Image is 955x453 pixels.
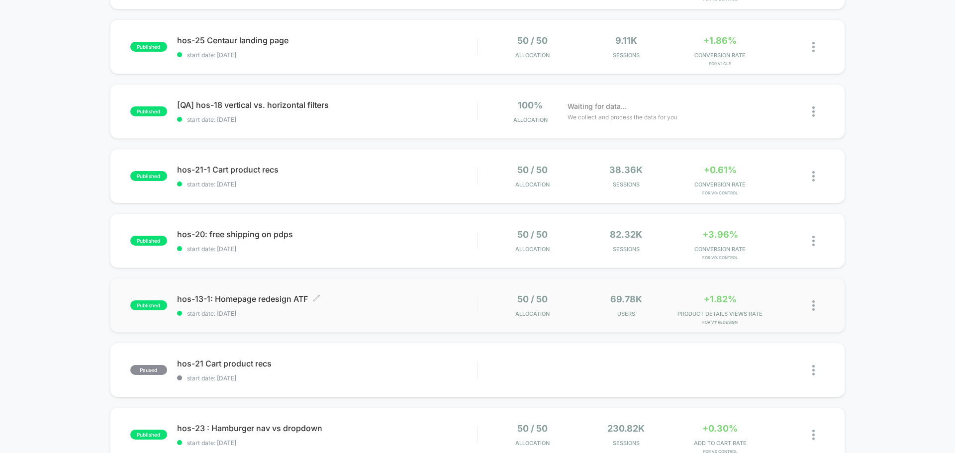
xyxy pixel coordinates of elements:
[177,100,477,110] span: [QA] hos-18 vertical vs. horizontal filters
[675,440,764,447] span: ADD TO CART RATE
[177,181,477,188] span: start date: [DATE]
[582,52,671,59] span: Sessions
[517,229,548,240] span: 50 / 50
[517,165,548,175] span: 50 / 50
[177,310,477,317] span: start date: [DATE]
[675,190,764,195] span: for v0: control
[130,430,167,440] span: published
[177,374,477,382] span: start date: [DATE]
[675,52,764,59] span: CONVERSION RATE
[513,116,548,123] span: Allocation
[515,440,550,447] span: Allocation
[582,440,671,447] span: Sessions
[812,365,815,375] img: close
[517,294,548,304] span: 50 / 50
[675,320,764,325] span: for v1: redesign
[130,236,167,246] span: published
[177,423,477,433] span: hos-23 : Hamburger nav vs dropdown
[812,171,815,181] img: close
[702,423,738,434] span: +0.30%
[130,106,167,116] span: published
[177,165,477,175] span: hos-21-1 Cart product recs
[517,35,548,46] span: 50 / 50
[517,423,548,434] span: 50 / 50
[610,294,642,304] span: 69.78k
[582,246,671,253] span: Sessions
[615,35,637,46] span: 9.11k
[812,42,815,52] img: close
[518,100,543,110] span: 100%
[812,430,815,440] img: close
[675,310,764,317] span: PRODUCT DETAILS VIEWS RATE
[704,294,737,304] span: +1.82%
[130,300,167,310] span: published
[582,181,671,188] span: Sessions
[675,246,764,253] span: CONVERSION RATE
[675,61,764,66] span: for v1 clp
[675,181,764,188] span: CONVERSION RATE
[177,35,477,45] span: hos-25 Centaur landing page
[610,229,642,240] span: 82.32k
[702,229,738,240] span: +3.96%
[177,439,477,447] span: start date: [DATE]
[130,171,167,181] span: published
[703,35,737,46] span: +1.86%
[812,106,815,117] img: close
[812,236,815,246] img: close
[609,165,643,175] span: 38.36k
[177,116,477,123] span: start date: [DATE]
[515,246,550,253] span: Allocation
[515,181,550,188] span: Allocation
[177,245,477,253] span: start date: [DATE]
[812,300,815,311] img: close
[177,229,477,239] span: hos-20: free shipping on pdps
[130,42,167,52] span: published
[607,423,645,434] span: 230.82k
[582,310,671,317] span: Users
[568,101,627,112] span: Waiting for data...
[704,165,737,175] span: +0.61%
[515,52,550,59] span: Allocation
[515,310,550,317] span: Allocation
[177,51,477,59] span: start date: [DATE]
[177,359,477,368] span: hos-21 Cart product recs
[675,255,764,260] span: for v0: control
[568,112,677,122] span: We collect and process the data for you
[130,365,167,375] span: paused
[177,294,477,304] span: hos-13-1: Homepage redesign ATF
